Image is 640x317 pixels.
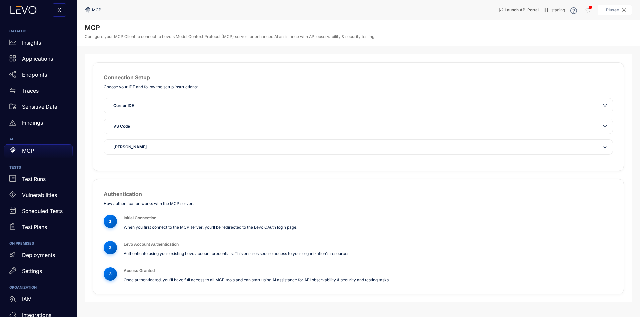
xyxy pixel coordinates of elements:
[22,72,47,78] p: Endpoints
[4,204,73,220] a: Scheduled Tests
[4,172,73,188] a: Test Runs
[124,224,613,230] p: When you first connect to the MCP server, you'll be redirected to the Levo OAuth login page.
[124,241,613,248] h3: Levo Account Authentication
[22,296,32,302] p: IAM
[113,123,130,130] span: VS Code
[22,88,39,94] p: Traces
[603,124,607,129] span: down
[124,215,613,221] h3: Initial Connection
[85,24,375,32] h4: MCP
[9,87,16,94] span: swap
[4,264,73,280] a: Settings
[9,29,67,33] h6: CATALOG
[9,286,67,290] h6: ORGANIZATION
[606,8,619,12] p: Pluxee
[9,137,67,141] h6: AI
[124,250,613,257] p: Authenticate using your existing Levo account credentials. This ensures secure access to your org...
[22,192,57,198] p: Vulnerabilities
[104,84,613,90] p: Choose your IDE and follow the setup instructions:
[551,8,565,12] span: staging
[4,68,73,84] a: Endpoints
[92,8,101,12] span: MCP
[53,3,66,17] button: double-left
[22,120,43,126] p: Findings
[4,144,73,160] a: MCP
[22,56,53,62] p: Applications
[22,148,34,154] p: MCP
[22,268,42,274] p: Settings
[22,252,55,258] p: Deployments
[22,224,47,230] p: Test Plans
[104,73,613,81] h2: Connection Setup
[4,116,73,132] a: Findings
[124,277,613,283] p: Once authenticated, you'll have full access to all MCP tools and can start using AI assistance fo...
[603,103,607,108] span: down
[104,190,613,198] h2: Authentication
[104,267,117,281] div: 3
[4,248,73,264] a: Deployments
[57,7,62,13] span: double-left
[4,100,73,116] a: Sensitive Data
[9,296,16,302] span: team
[4,52,73,68] a: Applications
[22,104,57,110] p: Sensitive Data
[4,220,73,236] a: Test Plans
[124,267,613,274] h3: Access Granted
[4,36,73,52] a: Insights
[22,40,41,46] p: Insights
[85,34,375,39] p: Configure your MCP Client to connect to Levo's Model Context Protocol (MCP) server for enhanced A...
[4,293,73,309] a: IAM
[4,188,73,204] a: Vulnerabilities
[9,242,67,246] h6: ON PREMISES
[4,84,73,100] a: Traces
[104,241,117,254] div: 2
[22,176,46,182] p: Test Runs
[9,119,16,126] span: warning
[104,215,117,228] div: 1
[505,8,539,12] span: Launch API Portal
[113,144,147,150] span: [PERSON_NAME]
[494,5,544,15] button: Launch API Portal
[603,145,607,149] span: down
[9,166,67,170] h6: TESTS
[104,201,613,207] p: How authentication works with the MCP server:
[113,102,134,109] span: Cursor IDE
[22,208,63,214] p: Scheduled Tests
